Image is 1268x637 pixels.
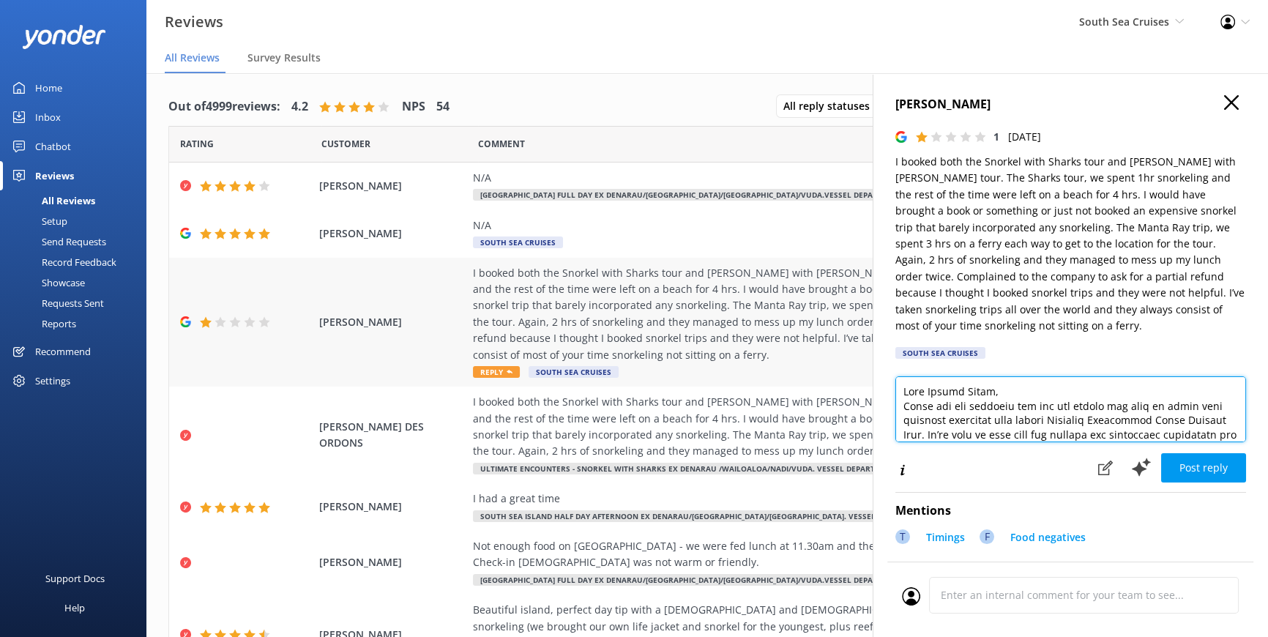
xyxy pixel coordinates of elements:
span: Reply [473,366,520,378]
div: N/A [473,170,1139,186]
p: [DATE] [1008,129,1041,145]
h3: Reviews [165,10,223,34]
a: Timings [919,529,965,549]
div: Setup [9,211,67,231]
div: Send Requests [9,231,106,252]
h4: Mentions [895,502,1246,521]
span: South Sea Island Half Day Afternoon ex Denarau/[GEOGRAPHIC_DATA]/[GEOGRAPHIC_DATA]. Vessel Depart... [473,510,1037,522]
span: [PERSON_NAME] [319,226,466,242]
div: I booked both the Snorkel with Sharks tour and [PERSON_NAME] with [PERSON_NAME] tour. The Sharks ... [473,394,1139,460]
div: I booked both the Snorkel with Sharks tour and [PERSON_NAME] with [PERSON_NAME] tour. The Sharks ... [473,265,1139,363]
span: 1 [993,130,999,144]
div: Inbox [35,103,61,132]
span: Ultimate Encounters - Snorkel with Sharks ex Denarau /Wailoaloa/Nadi/Vuda. Vessel Departs at 8:45am [473,463,928,474]
p: Timings [926,529,965,545]
h4: NPS [402,97,425,116]
button: Close [1224,95,1239,111]
div: Reports [9,313,76,334]
div: F [980,529,994,544]
div: Not enough food on [GEOGRAPHIC_DATA] - we were fed lunch at 11.30am and then no more food for the... [473,538,1139,571]
a: Reports [9,313,146,334]
h4: [PERSON_NAME] [895,95,1246,114]
span: [GEOGRAPHIC_DATA] Full Day ex Denarau/[GEOGRAPHIC_DATA]/[GEOGRAPHIC_DATA]/Vuda.Vessel departs [GE... [473,189,1016,201]
h4: Out of 4999 reviews: [168,97,280,116]
span: South Sea Cruises [473,236,563,248]
span: Question [478,137,525,151]
img: user_profile.svg [902,587,920,606]
a: Requests Sent [9,293,146,313]
h4: 4.2 [291,97,308,116]
div: Requests Sent [9,293,104,313]
span: [PERSON_NAME] [319,314,466,330]
button: Post reply [1161,453,1246,483]
a: Food negatives [1003,529,1086,549]
span: South Sea Cruises [1079,15,1169,29]
img: yonder-white-logo.png [22,25,106,49]
span: [PERSON_NAME] DES ORDONS [319,419,466,452]
div: T [895,529,910,544]
span: All Reviews [165,51,220,65]
h4: 54 [436,97,450,116]
a: All Reviews [9,190,146,211]
span: [GEOGRAPHIC_DATA] Full Day ex Denarau/[GEOGRAPHIC_DATA]/[GEOGRAPHIC_DATA]/Vuda.Vessel departs [GE... [473,574,1016,586]
a: Record Feedback [9,252,146,272]
div: Home [35,73,62,103]
div: Chatbot [35,132,71,161]
p: Food negatives [1010,529,1086,545]
a: Setup [9,211,146,231]
span: Date [321,137,370,151]
span: [PERSON_NAME] [319,554,466,570]
div: N/A [473,217,1139,234]
span: All reply statuses [783,98,879,114]
div: Help [64,593,85,622]
div: Settings [35,366,70,395]
div: All Reviews [9,190,95,211]
div: Support Docs [45,564,105,593]
div: Reviews [35,161,74,190]
span: South Sea Cruises [529,366,619,378]
a: Showcase [9,272,146,293]
textarea: Lore Ipsumd Sitam, Conse adi eli seddoeiu tem inc utl etdolo mag aliq en admin veni quisnost exer... [895,376,1246,442]
span: Survey Results [247,51,321,65]
div: Showcase [9,272,85,293]
span: [PERSON_NAME] [319,178,466,194]
div: I had a great time [473,491,1139,507]
a: Send Requests [9,231,146,252]
div: Record Feedback [9,252,116,272]
div: South Sea Cruises [895,347,985,359]
span: [PERSON_NAME] [319,499,466,515]
p: I booked both the Snorkel with Sharks tour and [PERSON_NAME] with [PERSON_NAME] tour. The Sharks ... [895,154,1246,334]
div: Recommend [35,337,91,366]
span: Date [180,137,214,151]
